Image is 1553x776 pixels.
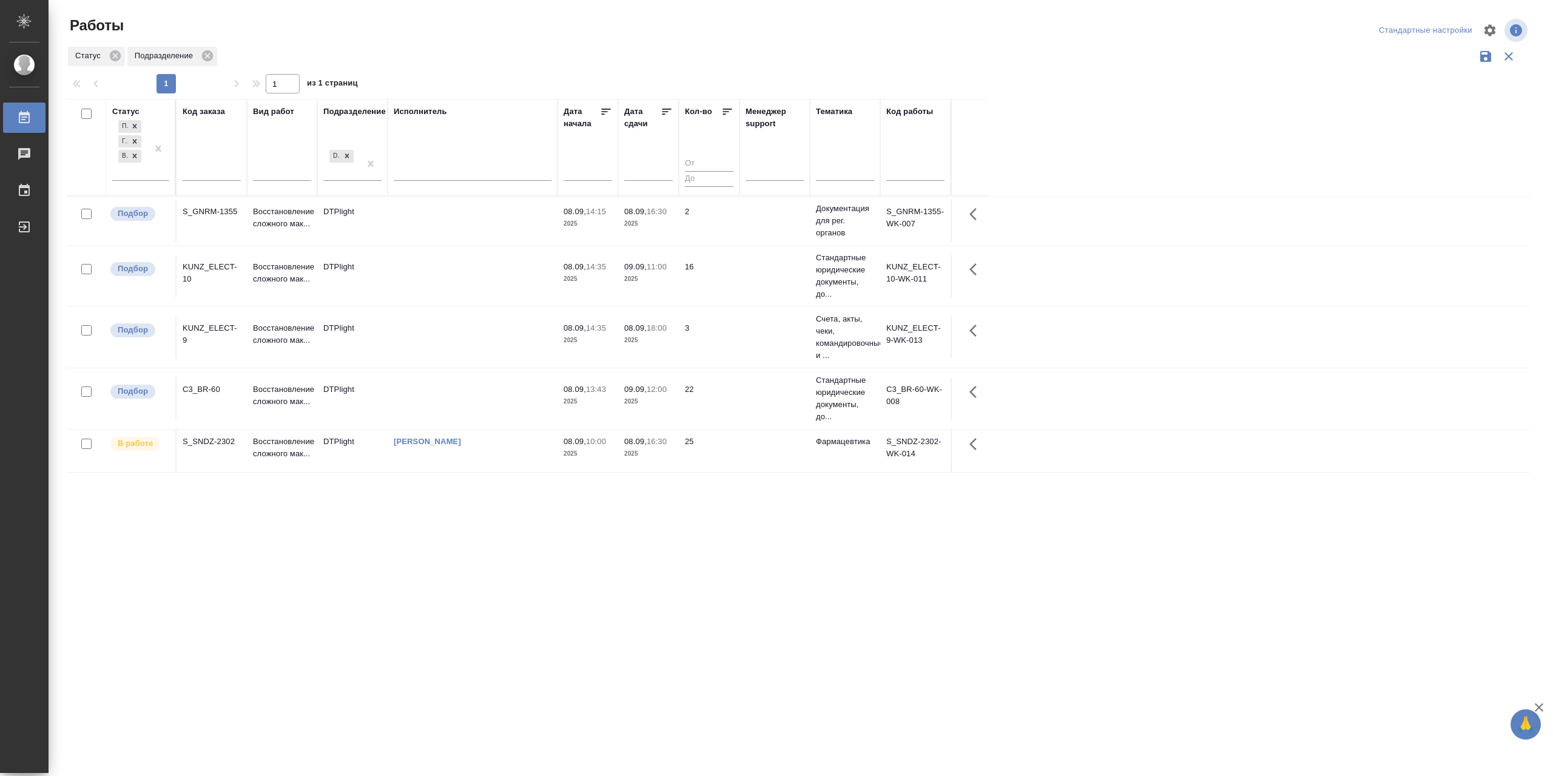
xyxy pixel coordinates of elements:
[109,261,169,277] div: Можно подбирать исполнителей
[624,448,673,460] p: 2025
[127,47,217,66] div: Подразделение
[109,322,169,339] div: Можно подбирать исполнителей
[328,149,355,164] div: DTPlight
[118,135,128,148] div: Готов к работе
[317,200,388,242] td: DTPlight
[647,385,667,394] p: 12:00
[1475,16,1504,45] span: Настроить таблицу
[1497,45,1520,68] button: Сбросить фильтры
[117,134,143,149] div: Подбор, Готов к работе, В работе
[962,377,991,407] button: Здесь прячутся важные кнопки
[117,149,143,164] div: Подбор, Готов к работе, В работе
[816,203,874,239] p: Документация для рег. органов
[68,47,125,66] div: Статус
[564,207,586,216] p: 08.09,
[880,377,951,420] td: C3_BR-60-WK-008
[109,436,169,452] div: Исполнитель выполняет работу
[564,448,612,460] p: 2025
[394,437,461,446] a: [PERSON_NAME]
[564,385,586,394] p: 08.09,
[1376,21,1475,40] div: split button
[394,106,447,118] div: Исполнитель
[118,120,128,133] div: Подбор
[564,323,586,332] p: 08.09,
[118,385,148,397] p: Подбор
[685,157,733,172] input: От
[886,106,933,118] div: Код работы
[816,313,874,362] p: Счета, акты, чеки, командировочные и ...
[679,255,739,297] td: 16
[816,374,874,423] p: Стандартные юридические документы, до...
[183,322,241,346] div: KUNZ_ELECT-9
[647,262,667,271] p: 11:00
[564,273,612,285] p: 2025
[624,273,673,285] p: 2025
[624,207,647,216] p: 08.09,
[624,262,647,271] p: 09.09,
[118,150,128,163] div: В работе
[880,316,951,359] td: KUNZ_ELECT-9-WK-013
[816,252,874,300] p: Стандартные юридические документы, до...
[880,430,951,472] td: S_SNDZ-2302-WK-014
[746,106,804,130] div: Менеджер support
[317,430,388,472] td: DTPlight
[880,255,951,297] td: KUNZ_ELECT-10-WK-011
[962,255,991,284] button: Здесь прячутся важные кнопки
[253,436,311,460] p: Восстановление сложного мак...
[679,377,739,420] td: 22
[109,206,169,222] div: Можно подбирать исполнителей
[75,50,105,62] p: Статус
[685,171,733,186] input: До
[647,207,667,216] p: 16:30
[564,106,600,130] div: Дата начала
[564,396,612,408] p: 2025
[624,106,661,130] div: Дата сдачи
[1511,709,1541,740] button: 🙏
[112,106,140,118] div: Статус
[183,206,241,218] div: S_GNRM-1355
[564,262,586,271] p: 08.09,
[962,316,991,345] button: Здесь прячутся важные кнопки
[586,323,606,332] p: 14:35
[118,207,148,220] p: Подбор
[679,430,739,472] td: 25
[253,261,311,285] p: Восстановление сложного мак...
[624,334,673,346] p: 2025
[329,150,340,163] div: DTPlight
[317,377,388,420] td: DTPlight
[1474,45,1497,68] button: Сохранить фильтры
[624,385,647,394] p: 09.09,
[679,316,739,359] td: 3
[586,437,606,446] p: 10:00
[67,16,124,35] span: Работы
[880,200,951,242] td: S_GNRM-1355-WK-007
[624,396,673,408] p: 2025
[1515,712,1536,737] span: 🙏
[564,437,586,446] p: 08.09,
[307,76,358,93] span: из 1 страниц
[253,206,311,230] p: Восстановление сложного мак...
[624,437,647,446] p: 08.09,
[679,200,739,242] td: 2
[586,385,606,394] p: 13:43
[183,106,225,118] div: Код заказа
[647,323,667,332] p: 18:00
[586,207,606,216] p: 14:15
[317,255,388,297] td: DTPlight
[962,430,991,459] button: Здесь прячутся важные кнопки
[624,218,673,230] p: 2025
[253,106,294,118] div: Вид работ
[962,200,991,229] button: Здесь прячутся важные кнопки
[816,106,852,118] div: Тематика
[183,436,241,448] div: S_SNDZ-2302
[183,261,241,285] div: KUNZ_ELECT-10
[183,383,241,396] div: C3_BR-60
[624,323,647,332] p: 08.09,
[253,383,311,408] p: Восстановление сложного мак...
[685,106,712,118] div: Кол-во
[586,262,606,271] p: 14:35
[118,263,148,275] p: Подбор
[135,50,197,62] p: Подразделение
[118,437,153,450] p: В работе
[323,106,386,118] div: Подразделение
